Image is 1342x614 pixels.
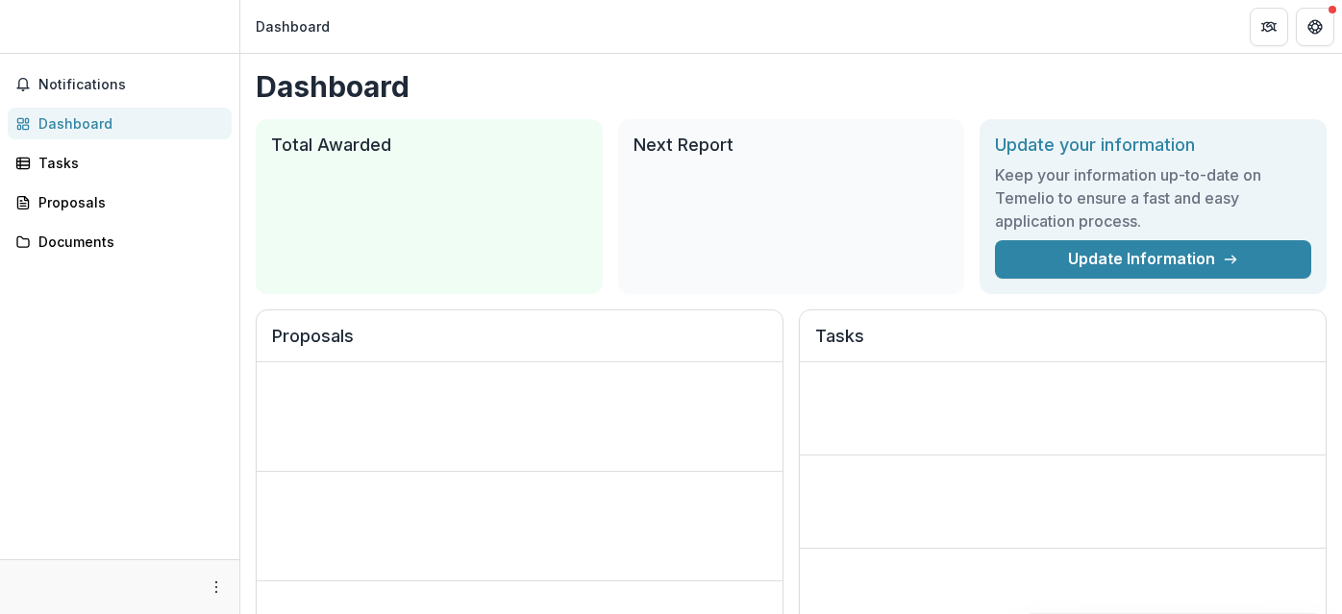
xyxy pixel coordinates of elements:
h2: Proposals [272,326,767,362]
button: More [205,576,228,599]
h2: Next Report [634,135,950,156]
span: Notifications [38,77,224,93]
div: Documents [38,232,216,252]
a: Tasks [8,147,232,179]
h2: Tasks [815,326,1310,362]
button: Notifications [8,69,232,100]
a: Documents [8,226,232,258]
h2: Total Awarded [271,135,587,156]
a: Proposals [8,186,232,218]
div: Dashboard [256,16,330,37]
h2: Update your information [995,135,1311,156]
button: Get Help [1296,8,1334,46]
h3: Keep your information up-to-date on Temelio to ensure a fast and easy application process. [995,163,1311,233]
button: Partners [1250,8,1288,46]
div: Tasks [38,153,216,173]
a: Update Information [995,240,1311,279]
nav: breadcrumb [248,12,337,40]
div: Dashboard [38,113,216,134]
div: Proposals [38,192,216,212]
h1: Dashboard [256,69,1327,104]
a: Dashboard [8,108,232,139]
